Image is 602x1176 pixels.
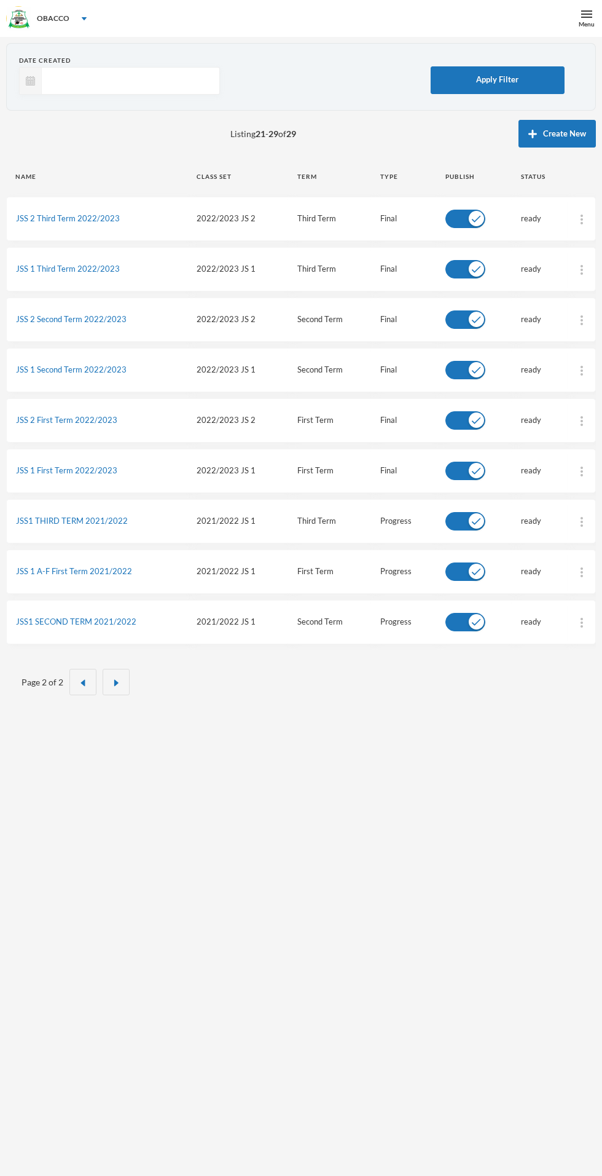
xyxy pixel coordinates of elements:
[512,348,568,392] td: ready
[187,550,288,594] td: 2021/2022 JS 1
[371,449,436,493] td: Final
[6,163,187,191] th: Name
[512,163,568,191] th: Status
[187,348,288,392] td: 2022/2023 JS 1
[288,499,371,543] td: Third Term
[512,298,568,342] td: ready
[16,516,128,526] a: JSS1 THIRD TERM 2021/2022
[288,247,371,291] td: Third Term
[580,366,583,376] img: ...
[16,415,117,425] a: JSS 2 First Term 2022/2023
[288,163,371,191] th: Term
[512,499,568,543] td: ready
[7,7,31,31] img: logo
[371,163,436,191] th: Type
[288,600,371,644] td: Second Term
[187,600,288,644] td: 2021/2022 JS 1
[431,66,565,94] button: Apply Filter
[187,499,288,543] td: 2021/2022 JS 1
[580,215,583,224] img: ...
[16,617,136,626] a: JSS1 SECOND TERM 2021/2022
[187,163,288,191] th: Class Set
[16,365,127,374] a: JSS 1 Second Term 2022/2023
[268,128,278,139] b: 29
[580,315,583,325] img: ...
[19,56,220,65] div: Date Created
[288,348,371,392] td: Second Term
[580,416,583,426] img: ...
[371,247,436,291] td: Final
[371,550,436,594] td: Progress
[288,398,371,443] td: First Term
[512,550,568,594] td: ready
[288,298,371,342] td: Second Term
[21,676,63,689] div: Page 2 of 2
[230,127,296,140] span: Listing - of
[288,449,371,493] td: First Term
[16,566,132,576] a: JSS 1 A-F First Term 2021/2022
[286,128,296,139] b: 29
[371,298,436,342] td: Final
[187,197,288,241] td: 2022/2023 JS 2
[512,449,568,493] td: ready
[187,449,288,493] td: 2022/2023 JS 1
[187,247,288,291] td: 2022/2023 JS 1
[580,567,583,577] img: ...
[371,348,436,392] td: Final
[580,517,583,527] img: ...
[371,398,436,443] td: Final
[16,264,120,274] a: JSS 1 Third Term 2022/2023
[512,600,568,644] td: ready
[187,298,288,342] td: 2022/2023 JS 2
[187,398,288,443] td: 2022/2023 JS 2
[580,618,583,628] img: ...
[580,467,583,476] img: ...
[16,465,117,475] a: JSS 1 First Term 2022/2023
[288,550,371,594] td: First Term
[371,499,436,543] td: Progress
[518,120,596,148] button: Create New
[371,600,436,644] td: Progress
[580,265,583,275] img: ...
[288,197,371,241] td: Third Term
[512,398,568,443] td: ready
[37,13,69,24] div: OBACCO
[579,20,595,29] div: Menu
[256,128,265,139] b: 21
[512,197,568,241] td: ready
[16,314,127,324] a: JSS 2 Second Term 2022/2023
[436,163,512,191] th: Publish
[371,197,436,241] td: Final
[16,213,120,223] a: JSS 2 Third Term 2022/2023
[512,247,568,291] td: ready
